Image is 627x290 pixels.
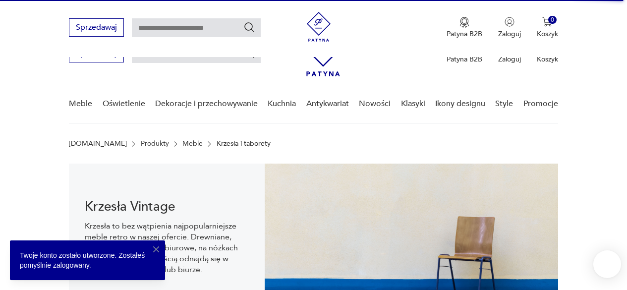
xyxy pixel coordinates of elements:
[155,85,258,123] a: Dekoracje i przechowywanie
[593,250,621,278] iframe: Smartsupp widget button
[69,25,124,32] a: Sprzedawaj
[505,17,514,27] img: Ikonka użytkownika
[141,140,169,148] a: Produkty
[182,140,203,148] a: Meble
[85,201,249,213] h1: Krzesła Vintage
[537,55,558,64] p: Koszyk
[69,51,124,58] a: Sprzedawaj
[498,29,521,39] p: Zaloguj
[10,240,165,280] div: Twoje konto zostało utworzone. Zostałeś pomyślnie zalogowany.
[359,85,391,123] a: Nowości
[268,85,296,123] a: Kuchnia
[85,221,249,275] p: Krzesła to bez wątpienia najpopularniejsze meble retro w naszej ofercie. Drewniane, metalowe, obr...
[103,85,145,123] a: Oświetlenie
[537,17,558,39] button: 0Koszyk
[435,85,485,123] a: Ikony designu
[548,16,557,24] div: 0
[306,85,349,123] a: Antykwariat
[217,140,271,148] p: Krzesła i taborety
[542,17,552,27] img: Ikona koszyka
[243,21,255,33] button: Szukaj
[304,12,334,42] img: Patyna - sklep z meblami i dekoracjami vintage
[69,18,124,37] button: Sprzedawaj
[401,85,425,123] a: Klasyki
[447,17,482,39] a: Ikona medaluPatyna B2B
[459,17,469,28] img: Ikona medalu
[447,17,482,39] button: Patyna B2B
[537,29,558,39] p: Koszyk
[69,140,127,148] a: [DOMAIN_NAME]
[498,17,521,39] button: Zaloguj
[447,29,482,39] p: Patyna B2B
[447,55,482,64] p: Patyna B2B
[495,85,513,123] a: Style
[498,55,521,64] p: Zaloguj
[523,85,558,123] a: Promocje
[69,85,92,123] a: Meble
